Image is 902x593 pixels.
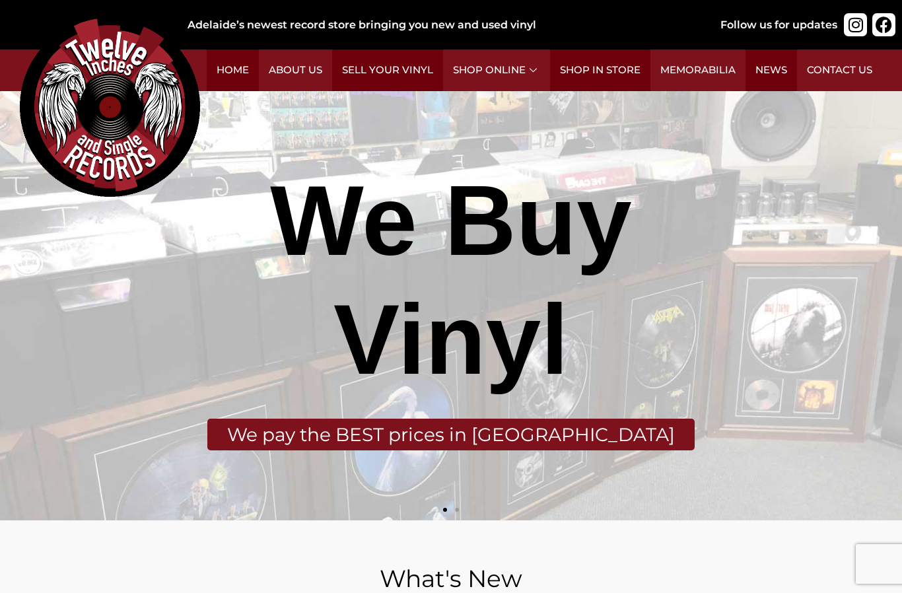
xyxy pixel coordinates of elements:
a: Shop Online [443,50,550,91]
span: Go to slide 2 [455,508,459,512]
a: Sell Your Vinyl [332,50,443,91]
div: Follow us for updates [720,17,837,33]
div: We pay the BEST prices in [GEOGRAPHIC_DATA] [207,419,695,450]
a: Contact Us [797,50,882,91]
a: About Us [259,50,332,91]
span: Go to slide 1 [443,508,447,512]
a: Home [207,50,259,91]
a: Memorabilia [650,50,746,91]
div: Adelaide’s newest record store bringing you new and used vinyl [188,17,689,33]
h2: What's New [33,567,869,590]
div: We Buy Vinyl [175,161,727,399]
a: News [746,50,797,91]
a: Shop in Store [550,50,650,91]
